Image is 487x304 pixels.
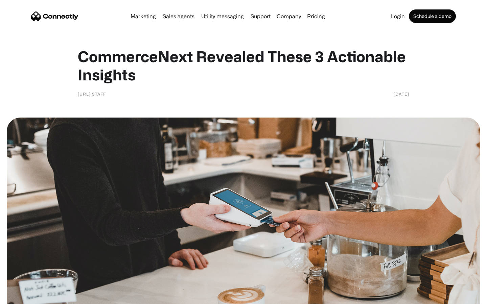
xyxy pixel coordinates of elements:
[394,91,409,97] div: [DATE]
[248,14,273,19] a: Support
[199,14,247,19] a: Utility messaging
[160,14,197,19] a: Sales agents
[277,11,301,21] div: Company
[388,14,408,19] a: Login
[128,14,159,19] a: Marketing
[78,91,106,97] div: [URL] Staff
[304,14,328,19] a: Pricing
[14,292,41,302] ul: Language list
[7,292,41,302] aside: Language selected: English
[78,47,409,84] h1: CommerceNext Revealed These 3 Actionable Insights
[409,9,456,23] a: Schedule a demo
